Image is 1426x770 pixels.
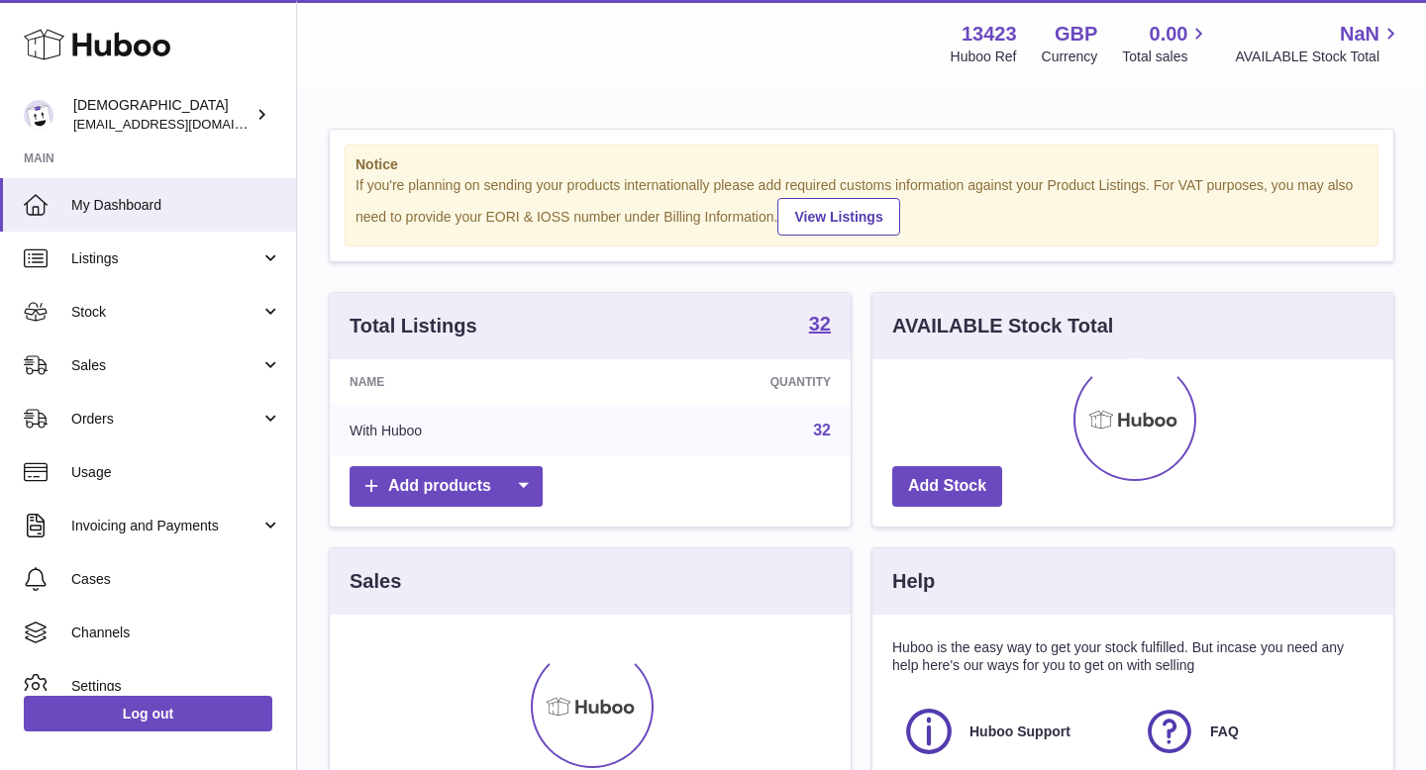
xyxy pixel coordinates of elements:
a: Add Stock [892,466,1002,507]
strong: 32 [809,314,831,334]
span: Cases [71,570,281,589]
span: Settings [71,677,281,696]
span: 0.00 [1150,21,1188,48]
span: NaN [1340,21,1379,48]
th: Name [330,359,604,405]
span: AVAILABLE Stock Total [1235,48,1402,66]
span: Orders [71,410,260,429]
span: Sales [71,356,260,375]
div: [DEMOGRAPHIC_DATA] [73,96,252,134]
div: Currency [1042,48,1098,66]
span: Channels [71,624,281,642]
h3: Total Listings [350,313,477,339]
span: Listings [71,249,260,268]
p: Huboo is the easy way to get your stock fulfilled. But incase you need any help here's our ways f... [892,638,1374,676]
span: Huboo Support [969,722,1070,741]
a: Huboo Support [902,705,1123,758]
td: With Huboo [330,405,604,456]
a: 32 [809,314,831,337]
h3: Sales [350,568,401,595]
a: Log out [24,696,272,731]
span: Invoicing and Payments [71,517,260,535]
div: If you're planning on sending your products internationally please add required customs informati... [356,176,1368,236]
span: [EMAIL_ADDRESS][DOMAIN_NAME] [73,116,291,132]
img: olgazyuz@outlook.com [24,100,53,130]
span: Stock [71,303,260,322]
strong: 13423 [962,21,1017,48]
strong: GBP [1055,21,1097,48]
span: FAQ [1210,722,1239,741]
span: Usage [71,463,281,482]
h3: Help [892,568,935,595]
th: Quantity [604,359,851,405]
a: 32 [813,422,831,438]
span: My Dashboard [71,196,281,215]
a: NaN AVAILABLE Stock Total [1235,21,1402,66]
h3: AVAILABLE Stock Total [892,313,1113,339]
a: FAQ [1143,705,1364,758]
span: Total sales [1122,48,1210,66]
a: View Listings [777,198,899,236]
a: 0.00 Total sales [1122,21,1210,66]
strong: Notice [356,155,1368,174]
div: Huboo Ref [951,48,1017,66]
a: Add products [350,466,543,507]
